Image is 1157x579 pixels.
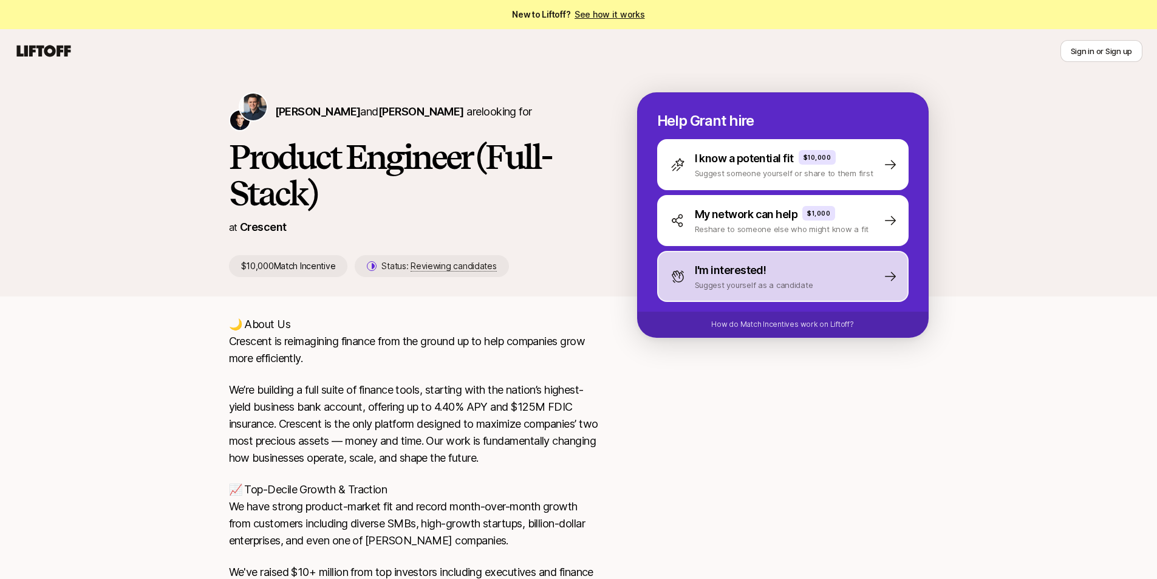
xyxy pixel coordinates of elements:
p: Status: [381,259,496,273]
img: Balazs Deme [230,111,250,130]
p: Suggest yourself as a candidate [695,279,813,291]
img: Grant Roscoe [240,94,267,120]
button: Sign in or Sign up [1060,40,1142,62]
p: My network can help [695,206,798,223]
p: Reshare to someone else who might know a fit [695,223,869,235]
a: See how it works [575,9,645,19]
p: We’re building a full suite of finance tools, starting with the nation’s highest-yield business b... [229,382,598,467]
span: Reviewing candidates [411,261,496,272]
p: 🌙 About Us Crescent is reimagining finance from the ground up to help companies grow more efficie... [229,316,598,367]
p: I know a potential fit [695,150,794,167]
p: at [229,219,237,235]
p: $10,000 Match Incentive [229,255,348,277]
p: I'm interested! [695,262,766,279]
p: Suggest someone yourself or share to them first [695,167,873,179]
p: How do Match Incentives work on Liftoff? [711,319,853,330]
p: $10,000 [804,152,831,162]
p: $1,000 [807,208,830,218]
p: Help Grant hire [657,112,909,129]
span: and [360,105,463,118]
span: [PERSON_NAME] [275,105,361,118]
span: New to Liftoff? [512,7,644,22]
h1: Product Engineer (Full-Stack) [229,139,598,211]
a: Crescent [240,221,287,233]
span: [PERSON_NAME] [378,105,464,118]
p: 📈 Top-Decile Growth & Traction We have strong product-market fit and record month-over-month grow... [229,481,598,549]
p: are looking for [275,103,532,120]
